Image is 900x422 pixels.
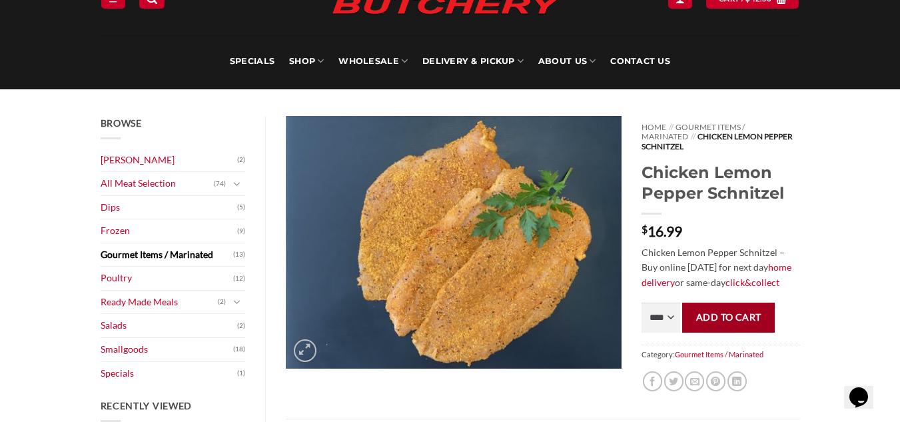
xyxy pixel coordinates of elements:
[286,116,622,369] img: Chicken Lemon Pepper Schnitzel
[101,243,234,267] a: Gourmet Items / Marinated
[101,172,215,195] a: All Meat Selection
[101,219,238,243] a: Frozen
[101,314,238,337] a: Salads
[101,196,238,219] a: Dips
[675,350,763,359] a: Gourmet Items / Marinated
[642,131,793,151] span: Chicken Lemon Pepper Schnitzel
[229,177,245,191] button: Toggle
[725,277,779,288] a: click&collect
[233,245,245,265] span: (13)
[237,316,245,336] span: (2)
[214,174,226,194] span: (74)
[685,371,704,391] a: Email to a Friend
[230,33,274,89] a: Specials
[643,371,662,391] a: Share on Facebook
[642,122,745,141] a: Gourmet Items / Marinated
[237,197,245,217] span: (5)
[642,162,799,203] h1: Chicken Lemon Pepper Schnitzel
[844,369,887,409] iframe: chat widget
[237,221,245,241] span: (9)
[642,345,799,364] span: Category:
[233,339,245,359] span: (18)
[642,261,791,288] a: home delivery
[289,33,324,89] a: SHOP
[229,295,245,309] button: Toggle
[610,33,670,89] a: Contact Us
[538,33,596,89] a: About Us
[642,223,682,239] bdi: 16.99
[727,371,747,391] a: Share on LinkedIn
[642,245,799,291] p: Chicken Lemon Pepper Schnitzel – Buy online [DATE] for next day or same-day
[233,269,245,289] span: (12)
[101,117,142,129] span: Browse
[294,339,316,362] a: Zoom
[669,122,674,132] span: //
[706,371,725,391] a: Pin on Pinterest
[101,362,238,385] a: Specials
[642,224,648,235] span: $
[338,33,408,89] a: Wholesale
[101,338,234,361] a: Smallgoods
[237,150,245,170] span: (2)
[664,371,683,391] a: Share on Twitter
[101,149,238,172] a: [PERSON_NAME]
[237,363,245,383] span: (1)
[682,303,775,333] button: Add to cart
[101,267,234,290] a: Poultry
[691,131,695,141] span: //
[422,33,524,89] a: Delivery & Pickup
[642,122,666,132] a: Home
[101,400,193,411] span: Recently Viewed
[218,292,226,312] span: (2)
[101,291,219,314] a: Ready Made Meals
